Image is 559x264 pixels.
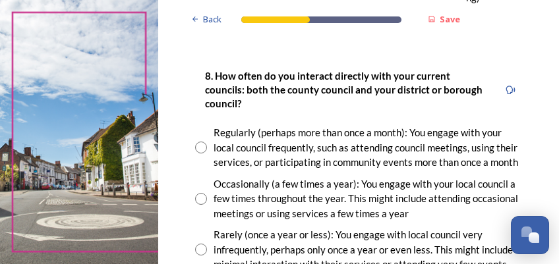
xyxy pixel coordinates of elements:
[205,70,485,110] strong: 8. How often do you interact directly with your current councils: both the county council and you...
[511,216,549,254] button: Open Chat
[214,176,522,221] div: Occasionally (a few times a year): You engage with your local council a few times throughout the ...
[440,13,460,25] strong: Save
[214,125,522,170] div: Regularly (perhaps more than once a month): You engage with your local council frequently, such a...
[203,13,221,26] span: Back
